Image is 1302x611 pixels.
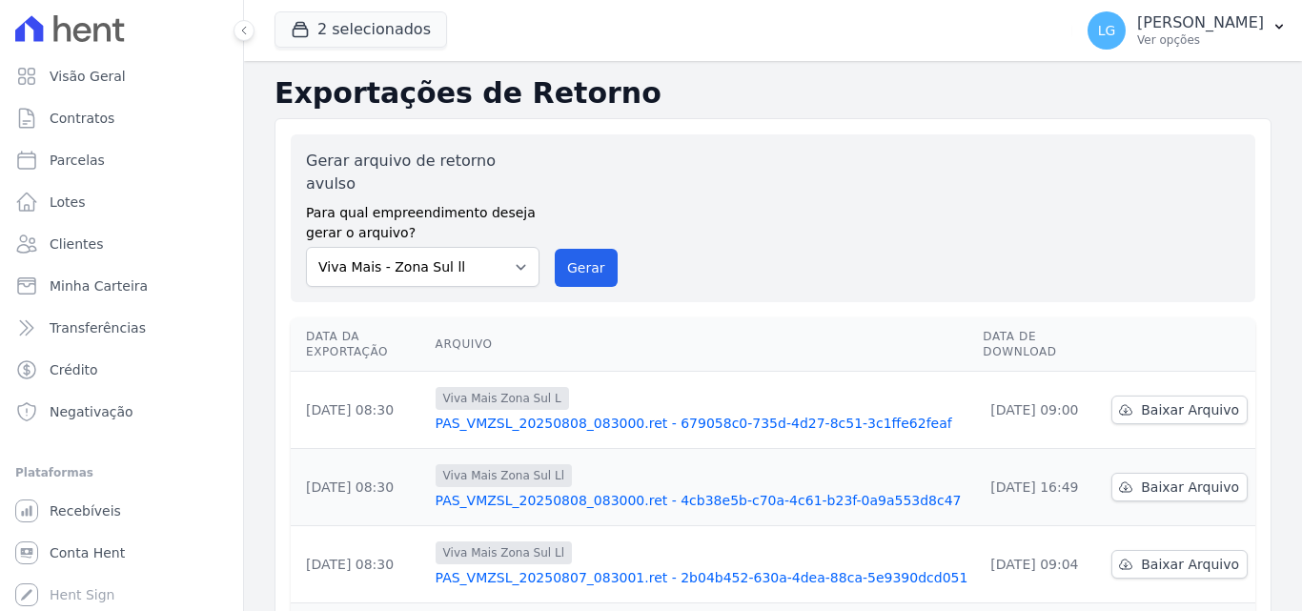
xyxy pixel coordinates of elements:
a: Visão Geral [8,57,235,95]
a: Negativação [8,393,235,431]
span: Lotes [50,193,86,212]
th: Data de Download [975,317,1104,372]
a: Minha Carteira [8,267,235,305]
a: PAS_VMZSL_20250807_083001.ret - 2b04b452-630a-4dea-88ca-5e9390dcd051 [436,568,968,587]
span: Clientes [50,234,103,254]
a: Transferências [8,309,235,347]
a: Contratos [8,99,235,137]
span: Transferências [50,318,146,337]
td: [DATE] 09:00 [975,372,1104,449]
a: Baixar Arquivo [1111,550,1248,579]
button: 2 selecionados [275,11,447,48]
span: Baixar Arquivo [1141,555,1239,574]
button: Gerar [555,249,618,287]
button: LG [PERSON_NAME] Ver opções [1072,4,1302,57]
span: Baixar Arquivo [1141,478,1239,497]
span: Viva Mais Zona Sul L [436,387,569,410]
span: Negativação [50,402,133,421]
p: [PERSON_NAME] [1137,13,1264,32]
span: Baixar Arquivo [1141,400,1239,419]
a: PAS_VMZSL_20250808_083000.ret - 4cb38e5b-c70a-4c61-b23f-0a9a553d8c47 [436,491,968,510]
a: Crédito [8,351,235,389]
span: Crédito [50,360,98,379]
a: Clientes [8,225,235,263]
span: Viva Mais Zona Sul Ll [436,541,572,564]
span: Parcelas [50,151,105,170]
span: Conta Hent [50,543,125,562]
h2: Exportações de Retorno [275,76,1271,111]
span: Viva Mais Zona Sul Ll [436,464,572,487]
th: Data da Exportação [291,317,428,372]
a: Conta Hent [8,534,235,572]
a: Baixar Arquivo [1111,396,1248,424]
a: PAS_VMZSL_20250808_083000.ret - 679058c0-735d-4d27-8c51-3c1ffe62feaf [436,414,968,433]
td: [DATE] 08:30 [291,449,428,526]
p: Ver opções [1137,32,1264,48]
div: Plataformas [15,461,228,484]
label: Gerar arquivo de retorno avulso [306,150,539,195]
td: [DATE] 16:49 [975,449,1104,526]
a: Baixar Arquivo [1111,473,1248,501]
a: Recebíveis [8,492,235,530]
a: Lotes [8,183,235,221]
span: LG [1098,24,1116,37]
span: Minha Carteira [50,276,148,295]
span: Visão Geral [50,67,126,86]
a: Parcelas [8,141,235,179]
td: [DATE] 08:30 [291,526,428,603]
th: Arquivo [428,317,976,372]
td: [DATE] 09:04 [975,526,1104,603]
span: Recebíveis [50,501,121,520]
label: Para qual empreendimento deseja gerar o arquivo? [306,195,539,243]
td: [DATE] 08:30 [291,372,428,449]
span: Contratos [50,109,114,128]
